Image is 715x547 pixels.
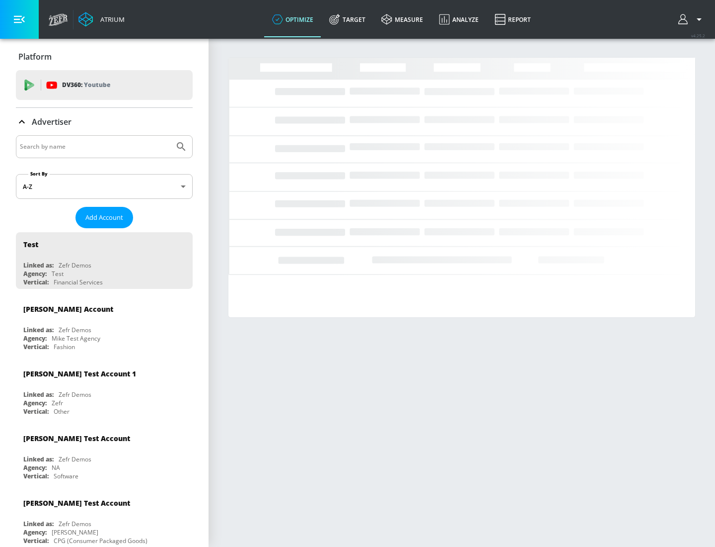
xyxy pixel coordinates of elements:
[23,472,49,480] div: Vertical:
[16,232,193,289] div: TestLinked as:Zefr DemosAgency:TestVertical:Financial Services
[59,455,91,463] div: Zefr Demos
[23,369,136,378] div: [PERSON_NAME] Test Account 1
[23,434,130,443] div: [PERSON_NAME] Test Account
[52,399,63,407] div: Zefr
[691,33,705,38] span: v 4.25.2
[16,297,193,354] div: [PERSON_NAME] AccountLinked as:Zefr DemosAgency:Mike Test AgencyVertical:Fashion
[75,207,133,228] button: Add Account
[264,1,321,37] a: optimize
[16,108,193,136] div: Advertiser
[23,537,49,545] div: Vertical:
[59,326,91,334] div: Zefr Demos
[59,520,91,528] div: Zefr Demos
[23,390,54,399] div: Linked as:
[16,362,193,418] div: [PERSON_NAME] Test Account 1Linked as:Zefr DemosAgency:ZefrVertical:Other
[23,270,47,278] div: Agency:
[78,12,125,27] a: Atrium
[487,1,539,37] a: Report
[23,304,113,314] div: [PERSON_NAME] Account
[54,472,78,480] div: Software
[23,326,54,334] div: Linked as:
[59,390,91,399] div: Zefr Demos
[16,426,193,483] div: [PERSON_NAME] Test AccountLinked as:Zefr DemosAgency:NAVertical:Software
[85,212,123,223] span: Add Account
[54,343,75,351] div: Fashion
[431,1,487,37] a: Analyze
[96,15,125,24] div: Atrium
[32,116,71,127] p: Advertiser
[52,334,100,343] div: Mike Test Agency
[23,463,47,472] div: Agency:
[16,174,193,199] div: A-Z
[54,537,147,545] div: CPG (Consumer Packaged Goods)
[20,140,170,153] input: Search by name
[16,43,193,71] div: Platform
[54,407,70,416] div: Other
[52,528,98,537] div: [PERSON_NAME]
[23,498,130,508] div: [PERSON_NAME] Test Account
[23,455,54,463] div: Linked as:
[23,261,54,270] div: Linked as:
[52,463,60,472] div: NA
[373,1,431,37] a: measure
[23,399,47,407] div: Agency:
[54,278,103,286] div: Financial Services
[16,70,193,100] div: DV360: Youtube
[23,240,38,249] div: Test
[23,520,54,528] div: Linked as:
[321,1,373,37] a: Target
[84,80,110,90] p: Youtube
[23,407,49,416] div: Vertical:
[62,80,110,91] p: DV360:
[23,343,49,351] div: Vertical:
[23,528,47,537] div: Agency:
[18,51,52,62] p: Platform
[59,261,91,270] div: Zefr Demos
[52,270,64,278] div: Test
[28,171,50,177] label: Sort By
[23,278,49,286] div: Vertical:
[23,334,47,343] div: Agency:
